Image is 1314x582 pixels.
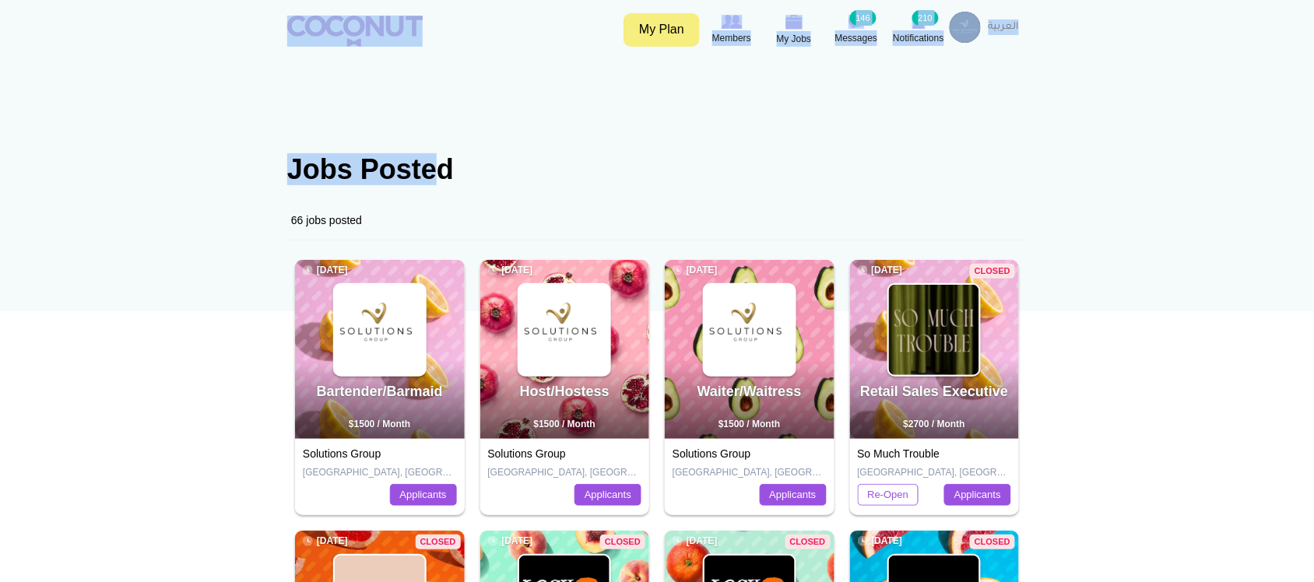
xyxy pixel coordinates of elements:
[574,484,641,506] a: Applicants
[697,384,802,399] a: Waiter/Waitress
[904,419,965,429] span: $2700 / Month
[673,535,718,548] span: [DATE]
[390,484,457,506] a: Applicants
[858,264,903,277] span: [DATE]
[673,264,718,277] span: [DATE]
[850,10,877,26] small: 146
[287,201,1027,240] div: 66 jobs posted
[488,264,533,277] span: [DATE]
[287,16,423,47] img: Home
[534,419,596,429] span: $1500 / Month
[520,384,610,399] a: Host/Hostess
[893,30,943,46] span: Notifications
[718,419,780,429] span: $1500 / Month
[624,13,700,47] a: My Plan
[785,535,831,549] span: Closed
[970,264,1015,279] span: Closed
[825,12,887,47] a: Messages Messages 146
[912,10,939,26] small: 210
[317,384,443,399] a: Bartender/Barmaid
[416,535,461,549] span: Closed
[303,466,457,479] p: [GEOGRAPHIC_DATA], [GEOGRAPHIC_DATA]
[488,466,642,479] p: [GEOGRAPHIC_DATA], [GEOGRAPHIC_DATA]
[981,12,1027,43] a: العربية
[785,15,803,29] img: My Jobs
[303,535,348,548] span: [DATE]
[858,447,940,460] a: So Much Trouble
[970,535,1015,549] span: Closed
[488,535,533,548] span: [DATE]
[860,384,1008,399] a: Retail Sales Executive
[835,30,878,46] span: Messages
[673,466,827,479] p: [GEOGRAPHIC_DATA], [GEOGRAPHIC_DATA]
[349,419,410,429] span: $1500 / Month
[912,15,926,29] img: Notifications
[887,12,950,47] a: Notifications Notifications 210
[673,447,750,460] a: Solutions Group
[600,535,645,549] span: Closed
[848,15,864,29] img: Messages
[712,30,751,46] span: Members
[287,154,1027,185] h1: Jobs Posted
[858,466,1012,479] p: [GEOGRAPHIC_DATA], [GEOGRAPHIC_DATA]
[722,15,742,29] img: Browse Members
[858,535,903,548] span: [DATE]
[701,12,763,47] a: Browse Members Members
[944,484,1011,506] a: Applicants
[488,447,566,460] a: Solutions Group
[760,484,827,506] a: Applicants
[858,484,919,506] a: Re-Open
[763,12,825,48] a: My Jobs My Jobs
[777,31,812,47] span: My Jobs
[303,264,348,277] span: [DATE]
[303,447,381,460] a: Solutions Group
